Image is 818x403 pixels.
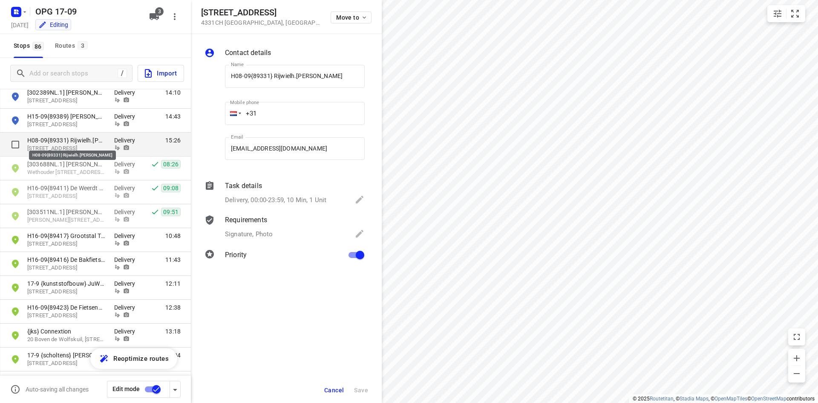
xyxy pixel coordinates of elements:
[27,288,106,296] p: 14b Broekeindweg, 5971NZ, Grubbenvorst, NL
[27,121,106,129] p: Axelsestraat 72, 4537AM, Terneuzen, NL
[151,184,159,192] svg: Done
[27,327,106,336] p: {jks} Connextion
[225,102,241,125] div: Netherlands: + 31
[786,5,804,22] button: Fit zoom
[225,102,365,125] input: 1 (702) 123-4567
[27,264,106,272] p: Hogenbos 14, 5864CL, Meerlo, NL
[225,48,271,58] p: Contact details
[32,42,44,50] span: 86
[165,255,181,264] span: 11:43
[354,194,365,205] svg: Edit
[27,303,106,312] p: H16-09{89423} De Fietsenmaker Venlo
[114,255,140,264] p: Delivery
[14,41,46,51] span: Stops
[165,375,181,383] span: 14:52
[161,160,181,168] span: 08:26
[27,88,106,97] p: [302389NL.1] [PERSON_NAME]
[27,184,106,192] p: H16-09{89411} De Weerdt Rijwielen
[204,48,365,60] div: Contact details
[155,7,164,16] span: 3
[165,279,181,288] span: 12:11
[225,229,273,239] p: Signature, Photo
[114,184,140,192] p: Delivery
[7,136,24,153] span: Select
[165,112,181,121] span: 14:43
[161,208,181,216] span: 09:51
[336,14,368,21] span: Move to
[27,240,106,248] p: Hatertseweg 469, 6533GH, Nijmegen, NL
[225,181,262,191] p: Task details
[27,279,106,288] p: 17-9 {kunststofbouw} JuWeVa Trainingen
[633,396,815,402] li: © 2025 , © , © © contributors
[114,136,140,145] p: Delivery
[204,215,365,241] div: RequirementsSignature, Photo
[27,112,106,121] p: H15-09{89389} Martin de Fouw Tweewielers
[201,19,320,26] p: 4331CH [GEOGRAPHIC_DATA] , [GEOGRAPHIC_DATA]
[132,65,184,82] a: Import
[27,351,106,360] p: 17-9 {scholtens} Irene Reijnen
[165,303,181,312] span: 12:38
[165,232,181,240] span: 10:48
[27,136,106,145] p: H08-09{89331} Rijwielh.[PERSON_NAME]
[165,136,181,145] span: 15:26
[26,386,89,393] p: Auto-saving all changes
[27,216,106,224] p: Albert Cuypstraat 27, 7204BP, Zutphen, NL
[680,396,709,402] a: Stadia Maps
[151,208,159,216] svg: Done
[27,255,106,264] p: H16-09{89416} De Bakfietsenspecialist
[650,396,674,402] a: Routetitan
[769,5,786,22] button: Map settings
[114,303,140,312] p: Delivery
[201,8,320,17] h5: [STREET_ADDRESS]
[55,41,90,51] div: Routes
[27,97,106,105] p: Tasdijk 16, 4587LB, Kloosterzande, NL
[165,327,181,336] span: 13:18
[27,208,106,216] p: [303511NL.1] [PERSON_NAME]
[225,250,247,260] p: Priority
[29,67,118,80] input: Add or search stops
[27,168,106,177] p: Wethouder Nijboerstraat 65, 7711AP, Nieuwleusen, NL
[114,112,140,121] p: Delivery
[112,386,140,392] span: Edit mode
[767,5,805,22] div: small contained button group
[751,396,786,402] a: OpenStreetMap
[8,20,32,30] h5: Project date
[354,229,365,239] svg: Edit
[27,232,106,240] p: H16-09{89417} Grootstal Tweewielers
[151,160,159,168] svg: Done
[225,215,267,225] p: Requirements
[114,160,140,168] p: Delivery
[146,8,163,25] button: 3
[27,375,106,383] p: [113339DE-PMMA.1] Holger Ludwig
[321,383,347,398] button: Cancel
[225,195,326,205] p: Delivery, 00:00-23:59, 10 Min, 1 Unit
[114,88,140,97] p: Delivery
[114,279,140,288] p: Delivery
[118,69,127,78] div: /
[114,232,140,240] p: Delivery
[165,88,181,97] span: 14:10
[38,20,68,29] div: You are currently in edit mode.
[114,375,140,383] p: Delivery
[230,100,259,105] label: Mobile phone
[143,68,177,79] span: Import
[114,208,140,216] p: Delivery
[331,12,372,23] button: Move to
[324,387,344,394] span: Cancel
[27,145,106,153] p: Lange Noordstraat 53, 4331CH, Middelburg, NL
[27,360,106,368] p: 22 Beuteweg, 6373LL, Landgraaf, NL
[113,353,169,364] span: Reoptimize routes
[204,181,365,206] div: Task detailsDelivery, 00:00-23:59, 10 Min, 1 Unit
[32,5,142,18] h5: Rename
[27,312,106,320] p: Leutherweg 78, 5915CJ, Venlo, NL
[138,65,184,82] button: Import
[27,160,106,168] p: [303688NL.1] [PERSON_NAME]
[714,396,747,402] a: OpenMapTiles
[90,348,177,369] button: Reoptimize routes
[166,8,183,25] button: More
[161,184,181,192] span: 09:08
[27,336,106,344] p: 20 Boven de Wolfskuil, 6049 LZ, Herten, NL
[27,192,106,200] p: Vaassenseweg 51, 8166AT, Emst, NL
[78,41,88,49] span: 3
[170,384,180,394] div: Driver app settings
